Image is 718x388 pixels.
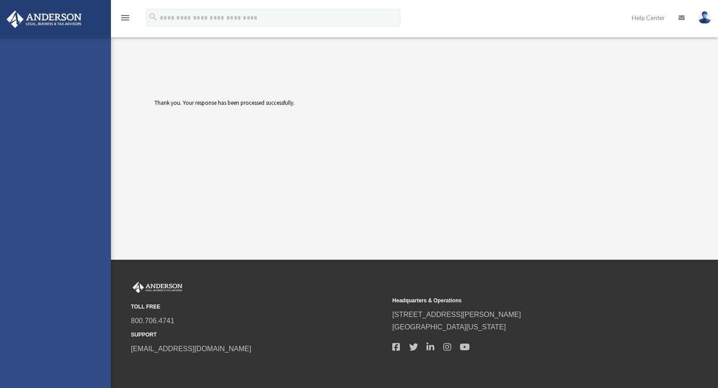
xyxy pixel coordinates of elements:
[131,302,386,312] small: TOLL FREE
[154,98,485,165] div: Thank you. Your response has been processed successfully.
[698,11,711,24] img: User Pic
[131,330,386,340] small: SUPPORT
[148,12,158,22] i: search
[131,345,251,352] a: [EMAIL_ADDRESS][DOMAIN_NAME]
[392,311,521,318] a: [STREET_ADDRESS][PERSON_NAME]
[131,317,174,325] a: 800.706.4741
[4,11,84,28] img: Anderson Advisors Platinum Portal
[120,16,130,23] a: menu
[131,282,184,293] img: Anderson Advisors Platinum Portal
[392,296,647,305] small: Headquarters & Operations
[120,12,130,23] i: menu
[392,323,506,331] a: [GEOGRAPHIC_DATA][US_STATE]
